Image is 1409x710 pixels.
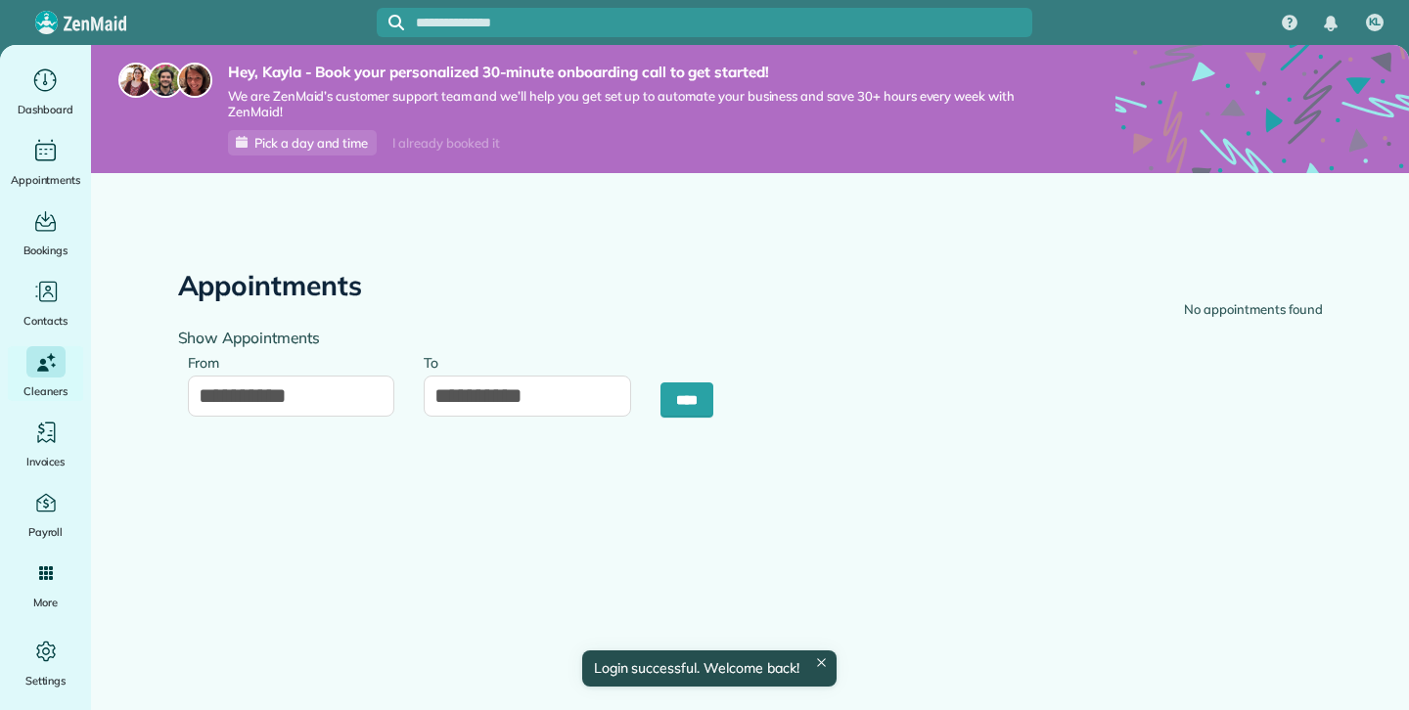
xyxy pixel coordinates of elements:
a: Dashboard [8,65,83,119]
a: Bookings [8,205,83,260]
a: Appointments [8,135,83,190]
span: Dashboard [18,100,73,119]
div: Notifications [1310,2,1351,45]
span: We are ZenMaid’s customer support team and we’ll help you get set up to automate your business an... [228,88,1057,121]
span: Appointments [11,170,81,190]
a: Cleaners [8,346,83,401]
span: More [33,593,58,612]
span: Cleaners [23,381,68,401]
a: Invoices [8,417,83,471]
label: To [424,343,448,379]
img: michelle-19f622bdf1676172e81f8f8fba1fb50e276960ebfe0243fe18214015130c80e4.jpg [177,63,212,98]
span: Contacts [23,311,68,331]
img: jorge-587dff0eeaa6aab1f244e6dc62b8924c3b6ad411094392a53c71c6c4a576187d.jpg [148,63,183,98]
span: Bookings [23,241,68,260]
span: KL [1369,15,1382,30]
div: Login successful. Welcome back! [581,650,836,687]
button: Focus search [377,15,404,30]
a: Contacts [8,276,83,331]
span: Payroll [28,522,64,542]
a: Payroll [8,487,83,542]
label: From [188,343,230,379]
div: No appointments found [1184,300,1322,320]
span: Settings [25,671,67,690]
strong: Hey, Kayla - Book your personalized 30-minute onboarding call to get started! [228,63,1057,82]
span: Pick a day and time [254,135,368,151]
a: Settings [8,636,83,690]
h4: Show Appointments [178,330,736,346]
img: maria-72a9807cf96188c08ef61303f053569d2e2a8a1cde33d635c8a3ac13582a053d.jpg [118,63,154,98]
div: I already booked it [381,131,511,155]
span: Invoices [26,452,66,471]
h2: Appointments [178,271,363,301]
a: Pick a day and time [228,130,377,155]
svg: Focus search [388,15,404,30]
